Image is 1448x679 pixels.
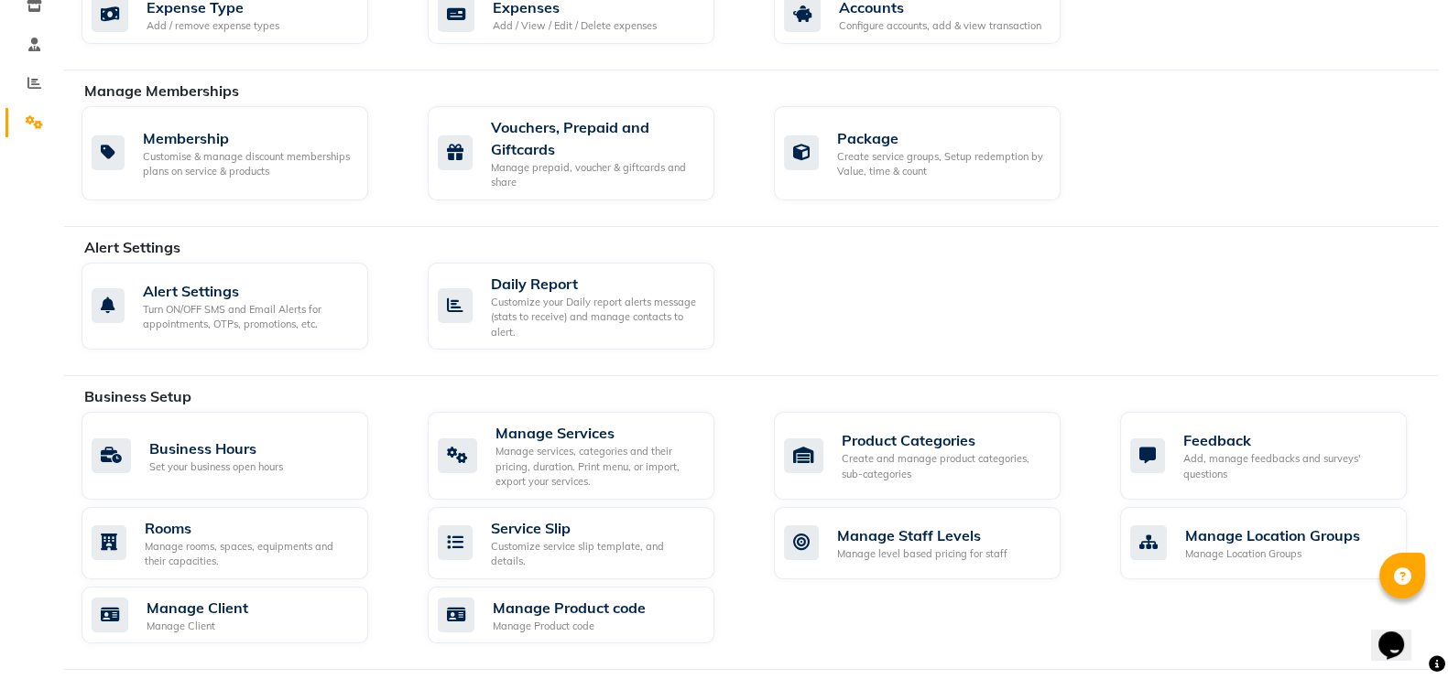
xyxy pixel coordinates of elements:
a: Service SlipCustomize service slip template, and details. [428,507,746,579]
div: Configure accounts, add & view transaction [839,18,1041,34]
div: Manage services, categories and their pricing, duration. Print menu, or import, export your servi... [495,444,700,490]
div: Product Categories [842,429,1046,451]
a: Vouchers, Prepaid and GiftcardsManage prepaid, voucher & giftcards and share [428,106,746,200]
div: Customize service slip template, and details. [491,539,700,569]
div: Feedback [1183,429,1392,451]
div: Manage rooms, spaces, equipments and their capacities. [145,539,354,569]
div: Manage Product code [493,597,646,619]
a: Manage Product codeManage Product code [428,587,746,644]
div: Manage Staff Levels [837,524,1007,546]
a: Manage Staff LevelsManage level based pricing for staff [774,507,1093,579]
a: FeedbackAdd, manage feedbacks and surveys' questions [1120,412,1439,500]
a: MembershipCustomise & manage discount memberships plans on service & products [82,106,400,200]
div: Add / remove expense types [147,18,279,34]
a: RoomsManage rooms, spaces, equipments and their capacities. [82,507,400,579]
div: Package [837,127,1046,149]
a: Product CategoriesCreate and manage product categories, sub-categories [774,412,1093,500]
div: Business Hours [149,437,283,459]
div: Set your business open hours [149,459,283,475]
div: Daily Report [491,273,700,295]
a: Business HoursSet your business open hours [82,412,400,500]
div: Service Slip [491,517,700,539]
a: Manage Location GroupsManage Location Groups [1120,507,1439,579]
a: Manage ServicesManage services, categories and their pricing, duration. Print menu, or import, ex... [428,412,746,500]
div: Vouchers, Prepaid and Giftcards [491,116,700,160]
div: Customise & manage discount memberships plans on service & products [143,149,354,179]
a: Alert SettingsTurn ON/OFF SMS and Email Alerts for appointments, OTPs, promotions, etc. [82,263,400,350]
div: Manage Product code [493,619,646,634]
div: Manage Client [147,597,248,619]
iframe: chat widget [1371,606,1430,661]
div: Membership [143,127,354,149]
div: Manage prepaid, voucher & giftcards and share [491,160,700,190]
a: Manage ClientManage Client [82,587,400,644]
div: Alert Settings [143,280,354,302]
div: Manage Location Groups [1185,524,1360,546]
div: Create service groups, Setup redemption by Value, time & count [837,149,1046,179]
div: Turn ON/OFF SMS and Email Alerts for appointments, OTPs, promotions, etc. [143,302,354,332]
div: Customize your Daily report alerts message (stats to receive) and manage contacts to alert. [491,295,700,340]
div: Manage Location Groups [1185,546,1360,562]
div: Add / View / Edit / Delete expenses [493,18,657,34]
div: Manage Client [147,619,248,634]
div: Manage level based pricing for staff [837,546,1007,562]
div: Manage Services [495,422,700,444]
div: Create and manage product categories, sub-categories [842,451,1046,481]
div: Add, manage feedbacks and surveys' questions [1183,451,1392,481]
a: Daily ReportCustomize your Daily report alerts message (stats to receive) and manage contacts to ... [428,263,746,350]
div: Rooms [145,517,354,539]
a: PackageCreate service groups, Setup redemption by Value, time & count [774,106,1093,200]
